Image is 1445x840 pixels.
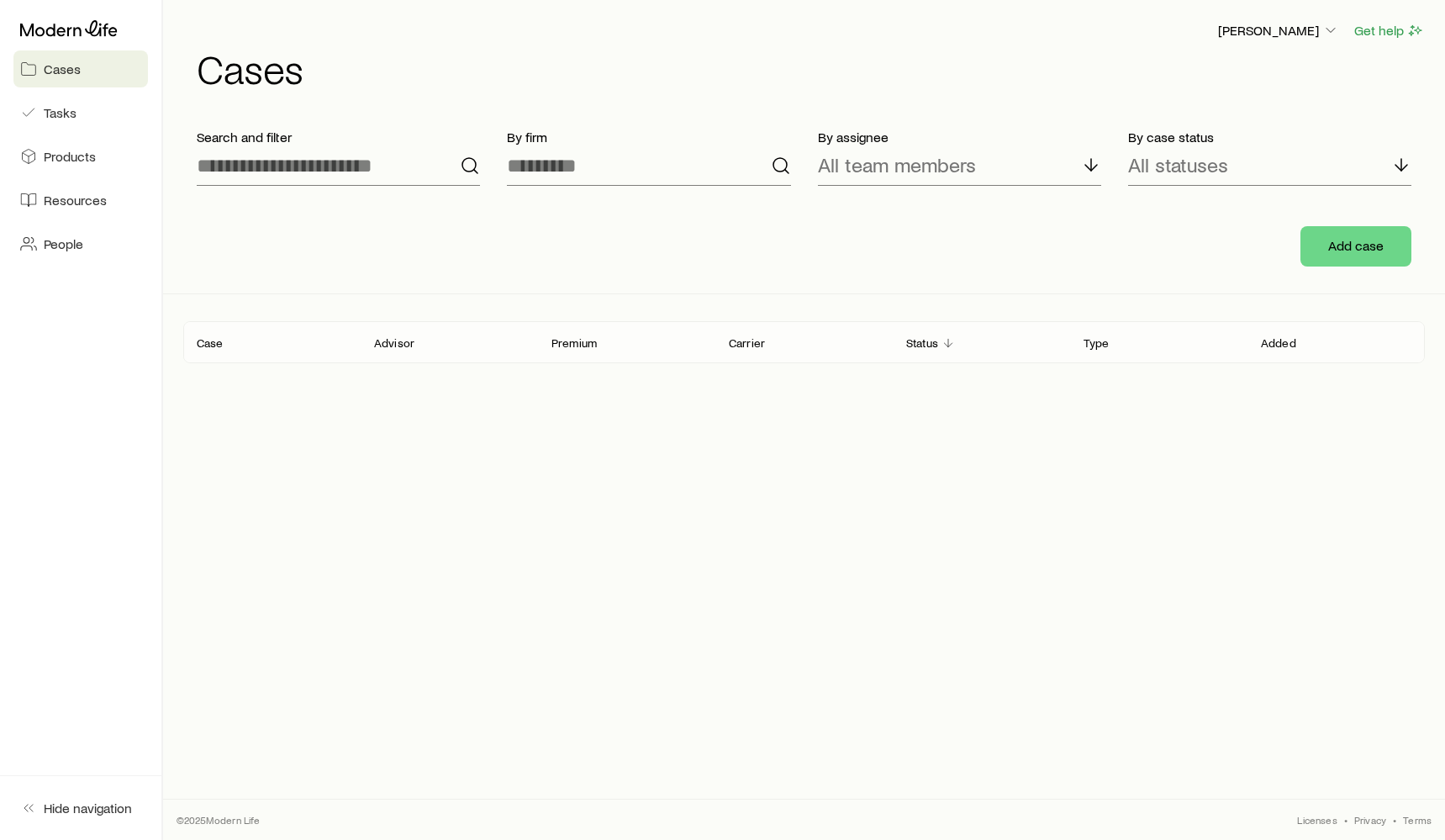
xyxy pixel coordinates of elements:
[1353,21,1425,40] button: Get help
[183,321,1425,363] div: Client cases
[551,336,597,350] p: Premium
[1218,22,1339,39] p: [PERSON_NAME]
[1084,336,1110,350] p: Type
[13,182,148,219] a: Resources
[507,129,790,145] p: By firm
[906,336,938,350] p: Status
[1217,21,1340,41] button: [PERSON_NAME]
[13,50,148,87] a: Cases
[1261,336,1296,350] p: Added
[1403,813,1432,827] a: Terms
[13,790,148,827] button: Hide navigation
[13,225,148,262] a: People
[177,813,261,827] p: © 2025 Modern Life
[13,94,148,131] a: Tasks
[729,336,765,350] p: Carrier
[44,104,76,121] span: Tasks
[44,235,83,252] span: People
[13,138,148,175] a: Products
[1393,813,1396,827] span: •
[44,148,96,165] span: Products
[1354,813,1386,827] a: Privacy
[374,336,414,350] p: Advisor
[44,61,81,77] span: Cases
[1128,153,1228,177] p: All statuses
[1128,129,1411,145] p: By case status
[1297,813,1337,827] a: Licenses
[818,153,976,177] p: All team members
[1344,813,1347,827] span: •
[44,192,107,209] span: Resources
[1300,226,1411,267] button: Add case
[197,129,480,145] p: Search and filter
[818,129,1101,145] p: By assignee
[44,800,132,816] span: Hide navigation
[197,48,1425,88] h1: Cases
[197,336,224,350] p: Case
